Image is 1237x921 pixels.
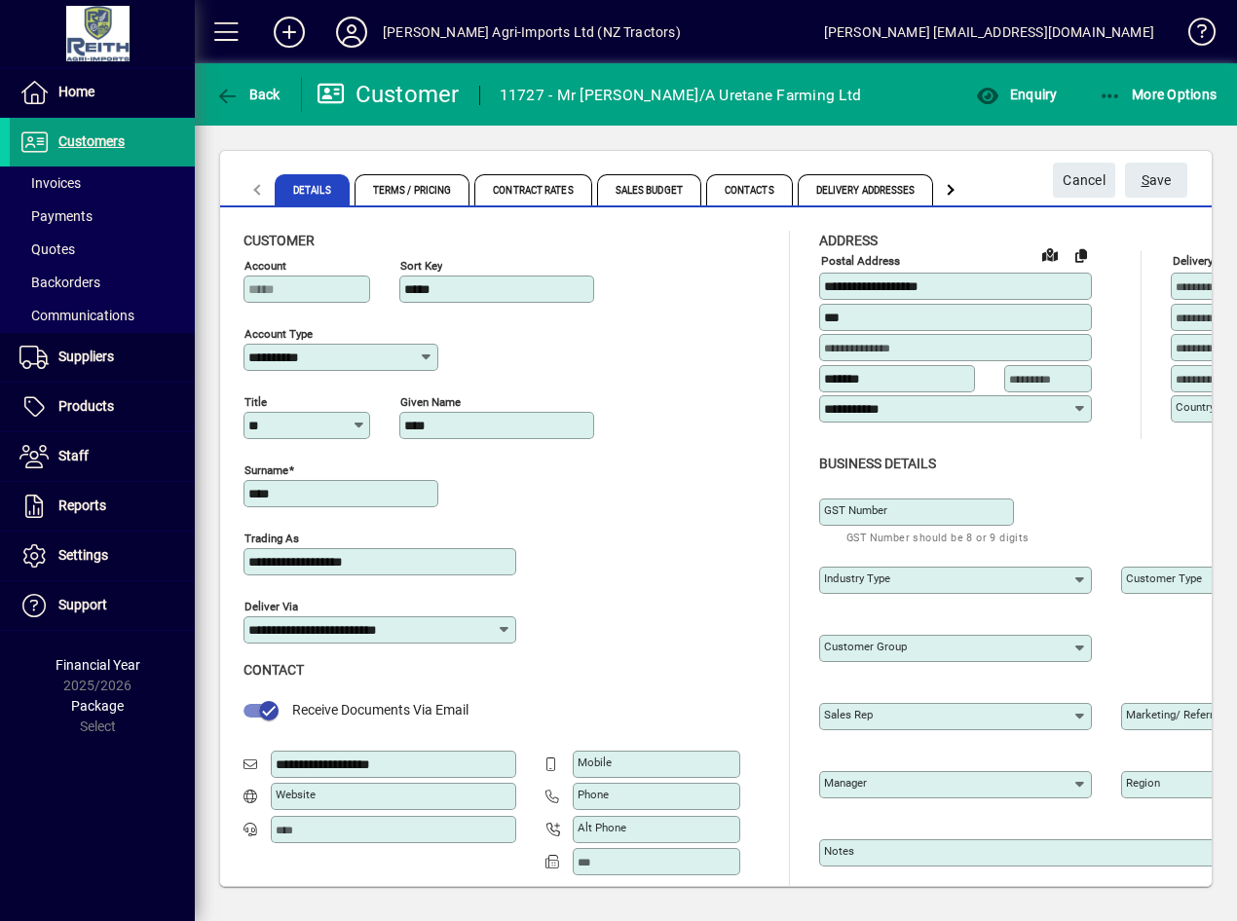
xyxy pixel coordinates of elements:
a: Communications [10,299,195,332]
span: ave [1142,165,1172,197]
mat-label: Website [276,788,316,801]
button: Cancel [1053,163,1115,198]
a: View on map [1034,239,1066,270]
span: Staff [58,448,89,463]
mat-hint: GST Number should be 8 or 9 digits [846,526,1030,548]
a: Invoices [10,166,195,200]
button: Add [258,15,320,50]
span: Receive Documents Via Email [292,702,469,718]
div: 11727 - Mr [PERSON_NAME]/A Uretane Farming Ltd [500,80,862,111]
span: Home [58,84,94,99]
mat-label: Trading as [244,532,299,545]
mat-label: GST Number [824,503,887,517]
a: Backorders [10,266,195,299]
span: S [1142,172,1149,188]
mat-label: Region [1126,776,1160,790]
mat-label: Alt Phone [578,821,626,834]
span: Products [58,398,114,414]
span: Back [215,87,281,102]
span: Address [819,233,878,248]
mat-label: Notes [824,844,854,858]
button: Enquiry [971,77,1062,112]
mat-label: Surname [244,463,288,477]
span: Communications [19,308,134,323]
span: Contract Rates [474,174,591,205]
span: Backorders [19,275,100,290]
a: Home [10,68,195,117]
mat-label: Mobile [578,755,612,769]
span: Settings [58,547,108,563]
span: Enquiry [976,87,1057,102]
div: [PERSON_NAME] Agri-Imports Ltd (NZ Tractors) [383,17,681,48]
span: Package [71,698,124,714]
a: Quotes [10,233,195,266]
mat-label: Given name [400,395,461,409]
a: Suppliers [10,333,195,382]
a: Knowledge Base [1174,4,1213,67]
mat-label: Industry type [824,571,890,585]
app-page-header-button: Back [195,77,302,112]
mat-label: Sales rep [824,708,873,721]
mat-label: Marketing/ Referral [1126,708,1222,721]
mat-label: Customer group [824,640,907,653]
mat-label: Country [1176,400,1215,414]
mat-label: Deliver via [244,600,298,613]
span: Payments [19,208,93,224]
mat-label: Title [244,395,267,409]
span: Customer [244,233,315,248]
a: Settings [10,532,195,580]
mat-label: Account [244,259,286,273]
button: Profile [320,15,383,50]
div: Customer [317,79,460,110]
a: Support [10,581,195,630]
span: Support [58,597,107,612]
span: Delivery Addresses [798,174,934,205]
a: Reports [10,482,195,531]
button: Save [1125,163,1187,198]
span: Reports [58,497,106,513]
span: Cancel [1063,165,1106,197]
span: Customers [58,133,125,149]
span: Sales Budget [597,174,701,205]
button: More Options [1094,77,1222,112]
mat-label: Manager [824,776,867,790]
span: Suppliers [58,349,114,364]
span: Contacts [706,174,793,205]
a: Staff [10,432,195,481]
a: Products [10,383,195,431]
mat-label: Customer type [1126,571,1202,585]
mat-label: Phone [578,788,609,801]
mat-label: Sort key [400,259,442,273]
a: Payments [10,200,195,233]
span: Terms / Pricing [355,174,470,205]
span: Invoices [19,175,81,191]
span: Financial Year [56,657,140,673]
button: Back [210,77,285,112]
mat-label: Account Type [244,327,313,341]
div: [PERSON_NAME] [EMAIL_ADDRESS][DOMAIN_NAME] [824,17,1154,48]
span: More Options [1099,87,1218,102]
button: Copy to Delivery address [1066,239,1097,271]
span: Details [275,174,350,205]
span: Quotes [19,241,75,257]
span: Contact [244,662,304,678]
span: Business details [819,456,936,471]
